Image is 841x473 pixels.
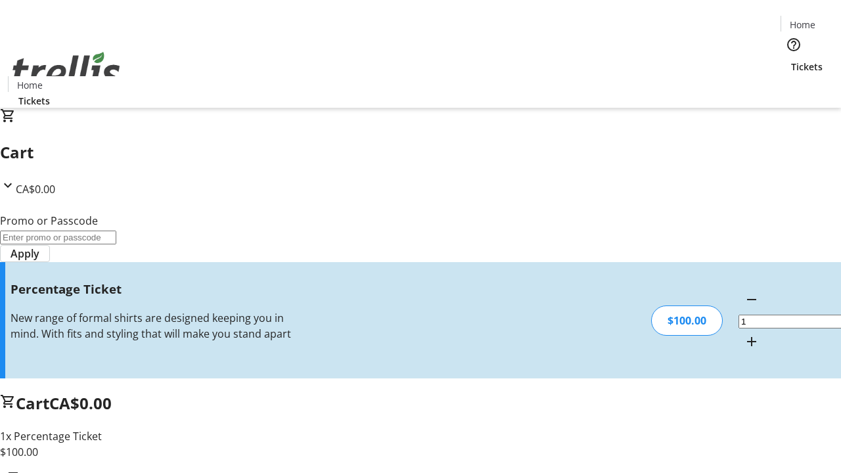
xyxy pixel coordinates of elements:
div: $100.00 [651,305,723,336]
span: Home [17,78,43,92]
button: Decrement by one [739,286,765,313]
a: Tickets [781,60,833,74]
span: Home [790,18,815,32]
button: Increment by one [739,328,765,355]
button: Cart [781,74,807,100]
div: New range of formal shirts are designed keeping you in mind. With fits and styling that will make... [11,310,298,342]
span: Apply [11,246,39,261]
a: Home [781,18,823,32]
img: Orient E2E Organization Bm2olJiWBX's Logo [8,37,125,103]
span: CA$0.00 [16,182,55,196]
span: Tickets [791,60,823,74]
span: CA$0.00 [49,392,112,414]
h3: Percentage Ticket [11,280,298,298]
a: Tickets [8,94,60,108]
a: Home [9,78,51,92]
button: Help [781,32,807,58]
span: Tickets [18,94,50,108]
